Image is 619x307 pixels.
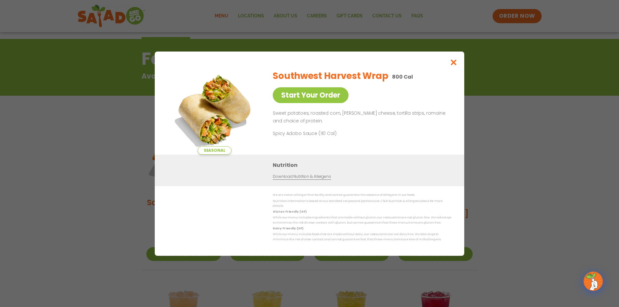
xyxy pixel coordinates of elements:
[169,64,260,155] img: Featured product photo for Southwest Harvest Wrap
[392,73,413,81] p: 800 Cal
[273,69,388,83] h2: Southwest Harvest Wrap
[273,232,451,242] p: While our menu includes foods that are made without dairy, our restaurants are not dairy free. We...
[198,146,231,155] span: Seasonal
[443,52,464,73] button: Close modal
[584,272,602,290] img: wpChatIcon
[273,198,451,208] p: Nutrition information is based on our standard recipes and portion sizes. Click Nutrition & Aller...
[273,174,331,180] a: Download Nutrition & Allergens
[273,210,306,214] strong: Gluten Friendly (GF)
[273,226,303,230] strong: Dairy Friendly (DF)
[273,87,349,103] a: Start Your Order
[273,161,455,169] h3: Nutrition
[273,215,451,225] p: While our menu includes ingredients that are made without gluten, our restaurants are not gluten ...
[273,193,451,197] p: We are not an allergen free facility and cannot guarantee the absence of allergens in our foods.
[273,130,392,137] p: Spicy Adobo Sauce (110 Cal)
[273,110,449,125] p: Sweet potatoes, roasted corn, [PERSON_NAME] cheese, tortilla strips, romaine and choice of protein.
